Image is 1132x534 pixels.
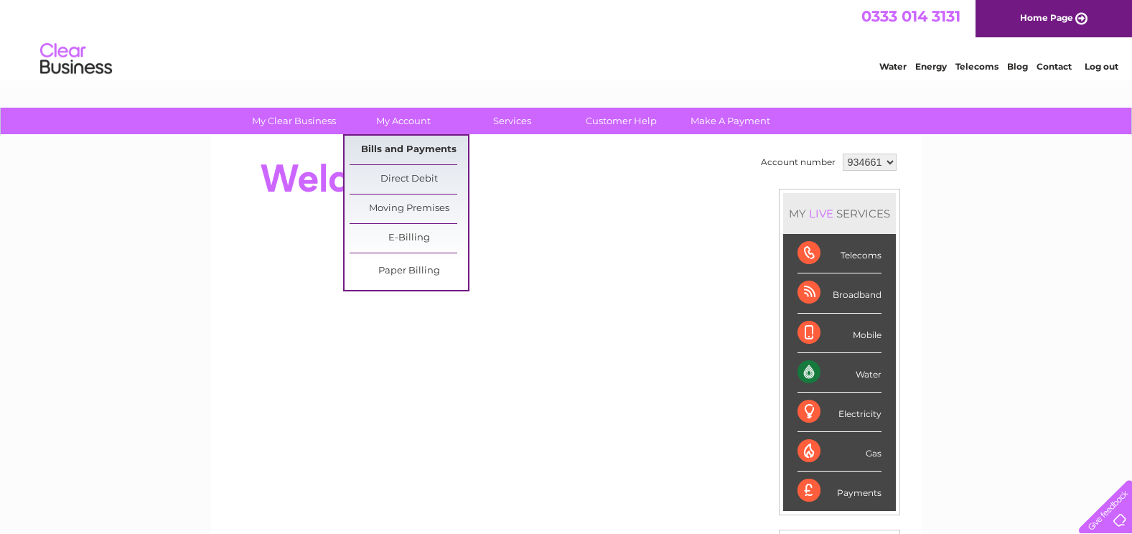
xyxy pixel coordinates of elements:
div: Broadband [797,273,881,313]
div: Electricity [797,393,881,432]
a: Log out [1085,61,1118,72]
div: Water [797,353,881,393]
div: Telecoms [797,234,881,273]
a: Direct Debit [350,165,468,194]
div: MY SERVICES [783,193,896,234]
a: Bills and Payments [350,136,468,164]
div: Mobile [797,314,881,353]
a: 0333 014 3131 [861,7,960,25]
div: Payments [797,472,881,510]
a: Customer Help [562,108,680,134]
div: LIVE [806,207,836,220]
a: E-Billing [350,224,468,253]
img: logo.png [39,37,113,81]
a: Services [453,108,571,134]
a: Moving Premises [350,195,468,223]
a: Make A Payment [671,108,790,134]
a: Water [879,61,907,72]
div: Gas [797,432,881,472]
a: My Clear Business [235,108,353,134]
td: Account number [757,150,839,174]
a: Telecoms [955,61,998,72]
a: Paper Billing [350,257,468,286]
a: Blog [1007,61,1028,72]
a: Energy [915,61,947,72]
div: Clear Business is a trading name of Verastar Limited (registered in [GEOGRAPHIC_DATA] No. 3667643... [228,8,906,70]
a: My Account [344,108,462,134]
a: Contact [1037,61,1072,72]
